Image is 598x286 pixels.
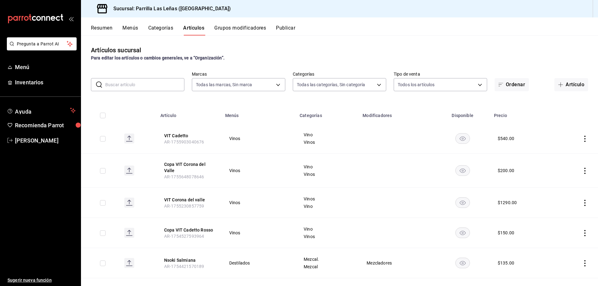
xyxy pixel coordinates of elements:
span: Vinos [304,234,351,239]
button: edit-product-location [164,197,214,203]
button: availability-product [455,227,470,238]
button: actions [582,136,588,142]
div: navigation tabs [91,25,598,35]
span: Vinos [304,140,351,144]
button: Artículo [554,78,588,91]
button: edit-product-location [164,257,214,263]
th: Artículo [157,104,221,124]
button: actions [582,200,588,206]
button: Artículos [183,25,204,35]
span: AR-1755648078646 [164,174,204,179]
label: Marcas [192,72,285,76]
strong: Para editar los artículos o cambios generales, ve a “Organización”. [91,55,225,60]
span: Todos los artículos [398,82,435,88]
button: edit-product-location [164,133,214,139]
button: open_drawer_menu [69,16,74,21]
span: AR-1755230857759 [164,204,204,209]
span: AR-1754421570189 [164,264,204,269]
span: Vino [304,204,351,209]
span: Mezcal. [304,257,351,261]
h3: Sucursal: Parrilla Las Leñas ([GEOGRAPHIC_DATA]) [108,5,231,12]
span: Vinos [229,168,288,173]
a: Pregunta a Parrot AI [4,45,77,52]
span: Mezcal [304,265,351,269]
span: Vino [304,227,351,231]
span: Todas las categorías, Sin categoría [297,82,365,88]
div: $ 540.00 [498,135,514,142]
button: Grupos modificadores [214,25,266,35]
button: Menús [122,25,138,35]
span: Vino [304,165,351,169]
button: availability-product [455,133,470,144]
button: Pregunta a Parrot AI [7,37,77,50]
button: availability-product [455,165,470,176]
button: actions [582,230,588,236]
th: Precio [490,104,554,124]
th: Menús [221,104,296,124]
div: $ 1290.00 [498,199,517,206]
label: Categorías [293,72,386,76]
span: Vino [304,133,351,137]
span: Todas las marcas, Sin marca [196,82,252,88]
span: Menú [15,63,76,71]
label: Tipo de venta [394,72,487,76]
span: Inventarios [15,78,76,87]
button: availability-product [455,258,470,268]
span: Ayuda [15,107,68,114]
span: [PERSON_NAME] [15,136,76,145]
span: Mezcladores [367,261,427,265]
div: Artículos sucursal [91,45,141,55]
button: Publicar [276,25,295,35]
span: Pregunta a Parrot AI [17,41,67,47]
button: Ordenar [495,78,529,91]
div: $ 150.00 [498,230,514,236]
button: Resumen [91,25,112,35]
span: Destilados [229,261,288,265]
button: edit-product-location [164,227,214,233]
span: Vinos [229,200,288,205]
span: Vinos [229,136,288,141]
button: availability-product [455,197,470,208]
span: Recomienda Parrot [15,121,76,129]
span: AR-1755903040676 [164,139,204,144]
th: Disponible [435,104,490,124]
span: Vinos [229,231,288,235]
button: edit-product-location [164,161,214,174]
div: $ 135.00 [498,260,514,266]
span: Vinos [304,197,351,201]
th: Categorías [296,104,359,124]
th: Modificadores [359,104,435,124]
span: Sugerir nueva función [7,277,76,284]
button: Categorías [148,25,173,35]
button: actions [582,260,588,266]
span: Vinos [304,172,351,176]
input: Buscar artículo [105,78,184,91]
div: $ 200.00 [498,167,514,174]
span: AR-1754527593964 [164,234,204,239]
button: actions [582,168,588,174]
